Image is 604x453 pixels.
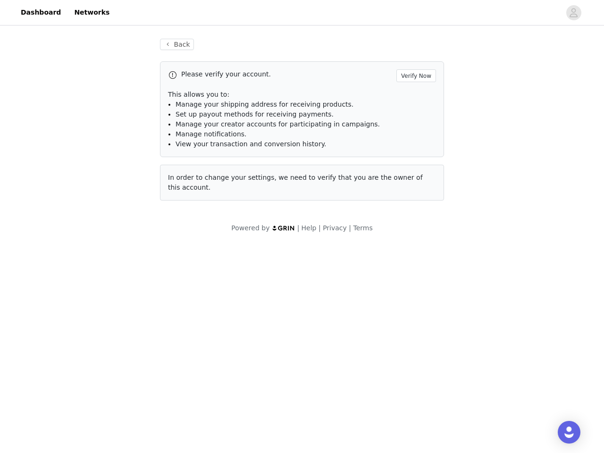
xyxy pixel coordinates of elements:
[353,224,372,232] a: Terms
[160,39,194,50] button: Back
[168,174,423,191] span: In order to change your settings, we need to verify that you are the owner of this account.
[349,224,351,232] span: |
[176,130,247,138] span: Manage notifications.
[302,224,317,232] a: Help
[297,224,300,232] span: |
[168,90,436,100] p: This allows you to:
[396,69,436,82] button: Verify Now
[176,110,334,118] span: Set up payout methods for receiving payments.
[176,101,353,108] span: Manage your shipping address for receiving products.
[569,5,578,20] div: avatar
[558,421,580,444] div: Open Intercom Messenger
[181,69,393,79] p: Please verify your account.
[15,2,67,23] a: Dashboard
[68,2,115,23] a: Networks
[176,120,380,128] span: Manage your creator accounts for participating in campaigns.
[323,224,347,232] a: Privacy
[231,224,269,232] span: Powered by
[272,225,295,231] img: logo
[319,224,321,232] span: |
[176,140,326,148] span: View your transaction and conversion history.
